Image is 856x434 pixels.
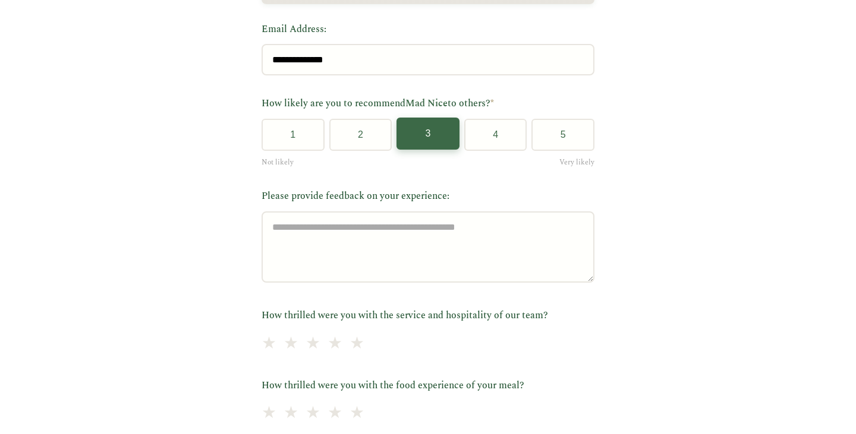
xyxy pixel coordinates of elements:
[464,119,527,151] button: 4
[262,22,594,37] label: Email Address:
[262,157,294,168] span: Not likely
[350,400,364,427] span: ★
[262,189,594,204] label: Please provide feedback on your experience:
[262,308,594,324] label: How thrilled were you with the service and hospitality of our team?
[329,119,392,151] button: 2
[284,400,298,427] span: ★
[262,96,594,112] label: How likely are you to recommend to others?
[262,400,276,427] span: ★
[350,331,364,357] span: ★
[262,378,594,394] label: How thrilled were you with the food experience of your meal?
[396,118,460,150] button: 3
[328,331,342,357] span: ★
[262,119,325,151] button: 1
[559,157,594,168] span: Very likely
[328,400,342,427] span: ★
[531,119,594,151] button: 5
[306,400,320,427] span: ★
[284,331,298,357] span: ★
[405,96,448,110] span: Mad Nice
[262,331,276,357] span: ★
[306,331,320,357] span: ★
